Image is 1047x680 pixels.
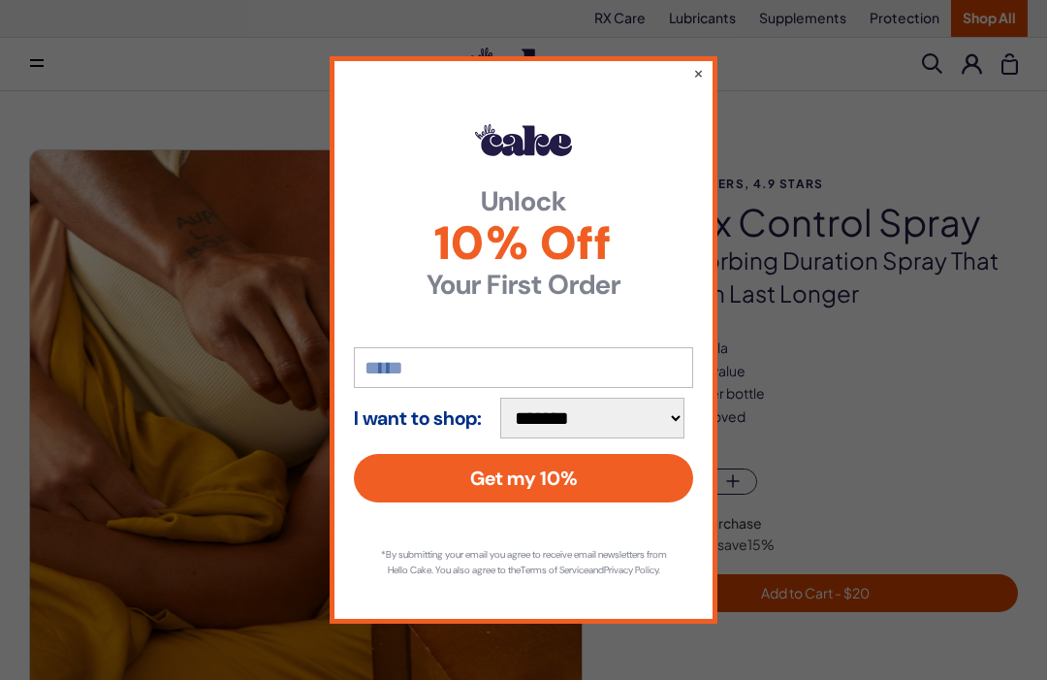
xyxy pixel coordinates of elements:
strong: Unlock [354,188,693,215]
p: *By submitting your email you agree to receive email newsletters from Hello Cake. You also agree ... [373,547,674,578]
button: × [693,63,704,82]
button: Get my 10% [354,454,693,502]
a: Terms of Service [521,564,588,576]
span: 10% Off [354,220,693,267]
strong: I want to shop: [354,407,482,429]
strong: Your First Order [354,272,693,299]
a: Privacy Policy [604,564,658,576]
img: Hello Cake [475,124,572,155]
